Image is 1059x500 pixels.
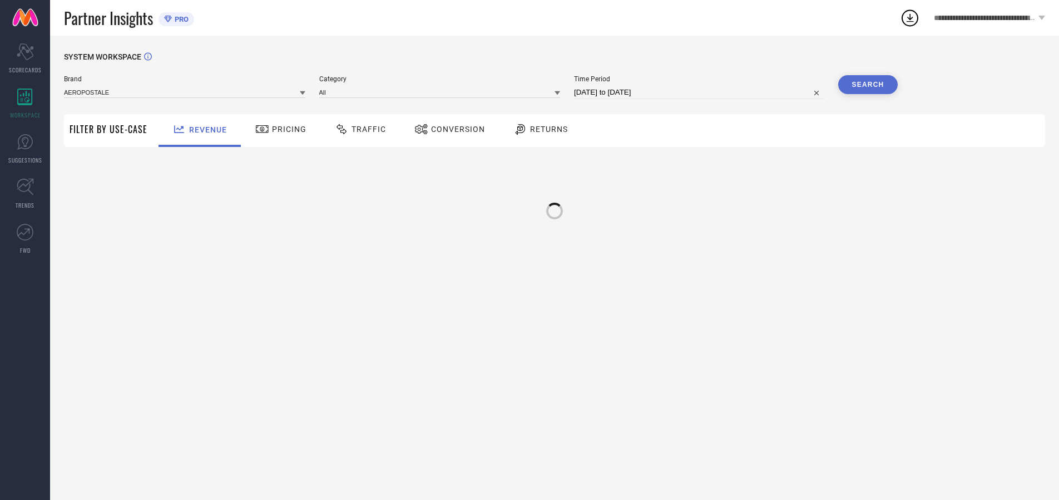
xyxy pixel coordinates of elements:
[64,7,153,30] span: Partner Insights
[16,201,34,209] span: TRENDS
[900,8,920,28] div: Open download list
[574,75,824,83] span: Time Period
[70,122,147,136] span: Filter By Use-Case
[8,156,42,164] span: SUGGESTIONS
[189,125,227,134] span: Revenue
[431,125,485,134] span: Conversion
[9,66,42,74] span: SCORECARDS
[574,86,824,99] input: Select time period
[272,125,306,134] span: Pricing
[319,75,561,83] span: Category
[10,111,41,119] span: WORKSPACE
[64,75,305,83] span: Brand
[172,15,189,23] span: PRO
[530,125,568,134] span: Returns
[20,246,31,254] span: FWD
[352,125,386,134] span: Traffic
[838,75,898,94] button: Search
[64,52,141,61] span: SYSTEM WORKSPACE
